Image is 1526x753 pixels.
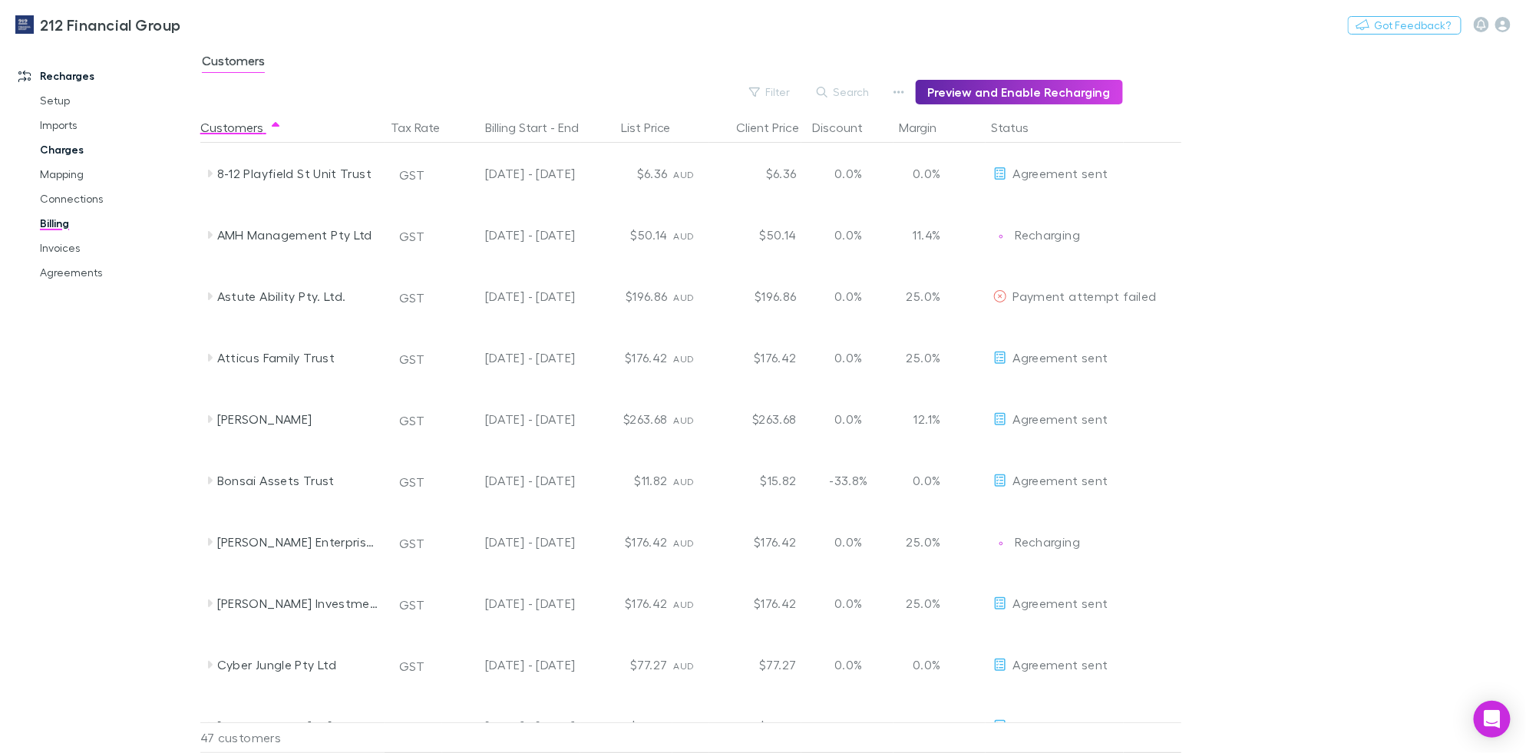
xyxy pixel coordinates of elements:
[1013,350,1108,365] span: Agreement sent
[217,450,380,511] div: Bonsai Assets Trust
[582,327,674,388] div: $176.42
[711,388,803,450] div: $263.68
[803,388,895,450] div: 0.0%
[916,80,1123,104] button: Preview and Enable Recharging
[901,717,941,735] p: 0.0%
[200,450,1189,511] div: Bonsai Assets TrustGST[DATE] - [DATE]$11.82AUD$15.82-33.8%0.0%EditAgreement sent
[392,347,431,372] button: GST
[582,266,674,327] div: $196.86
[737,112,818,143] div: Client Price
[582,573,674,634] div: $176.42
[711,450,803,511] div: $15.82
[993,536,1009,551] img: Recharging
[674,292,695,303] span: AUD
[711,266,803,327] div: $196.86
[809,83,879,101] button: Search
[200,143,1189,204] div: 8-12 Playfield St Unit TrustGST[DATE] - [DATE]$6.36AUD$6.360.0%0.0%EditAgreement sent
[742,83,800,101] button: Filter
[450,573,576,634] div: [DATE] - [DATE]
[15,15,34,34] img: 212 Financial Group's Logo
[25,137,208,162] a: Charges
[25,162,208,187] a: Mapping
[582,143,674,204] div: $6.36
[392,286,431,310] button: GST
[803,511,895,573] div: 0.0%
[582,450,674,511] div: $11.82
[1013,657,1108,672] span: Agreement sent
[450,266,576,327] div: [DATE] - [DATE]
[674,537,695,549] span: AUD
[711,143,803,204] div: $6.36
[674,660,695,672] span: AUD
[485,112,597,143] button: Billing Start - End
[200,634,1189,695] div: Cyber Jungle Pty LtdGST[DATE] - [DATE]$77.27AUD$77.270.0%0.0%EditAgreement sent
[450,388,576,450] div: [DATE] - [DATE]
[392,408,431,433] button: GST
[674,722,695,733] span: AUD
[711,204,803,266] div: $50.14
[392,715,431,740] button: GST
[1013,166,1108,180] span: Agreement sent
[6,6,190,43] a: 212 Financial Group
[450,450,576,511] div: [DATE] - [DATE]
[450,143,576,204] div: [DATE] - [DATE]
[202,53,265,73] span: Customers
[25,236,208,260] a: Invoices
[711,634,803,695] div: $77.27
[25,88,208,113] a: Setup
[901,471,941,490] p: 0.0%
[993,229,1009,244] img: Recharging
[1016,534,1081,549] span: Recharging
[711,573,803,634] div: $176.42
[200,112,282,143] button: Customers
[674,599,695,610] span: AUD
[1348,16,1462,35] button: Got Feedback?
[392,593,431,617] button: GST
[900,112,956,143] button: Margin
[392,654,431,679] button: GST
[217,634,380,695] div: Cyber Jungle Pty Ltd
[674,169,695,180] span: AUD
[803,573,895,634] div: 0.0%
[450,327,576,388] div: [DATE] - [DATE]
[1013,411,1108,426] span: Agreement sent
[901,410,941,428] p: 12.1%
[200,573,1189,634] div: [PERSON_NAME] Investments Pty LtdGST[DATE] - [DATE]$176.42AUD$176.420.0%25.0%EditAgreement sent
[392,531,431,556] button: GST
[25,187,208,211] a: Connections
[217,143,380,204] div: 8-12 Playfield St Unit Trust
[711,511,803,573] div: $176.42
[200,388,1189,450] div: [PERSON_NAME]GST[DATE] - [DATE]$263.68AUD$263.680.0%12.1%EditAgreement sent
[803,143,895,204] div: 0.0%
[901,348,941,367] p: 25.0%
[1013,289,1157,303] span: Payment attempt failed
[450,634,576,695] div: [DATE] - [DATE]
[711,327,803,388] div: $176.42
[674,476,695,487] span: AUD
[803,450,895,511] div: -33.8%
[1016,227,1081,242] span: Recharging
[392,224,431,249] button: GST
[813,112,882,143] div: Discount
[621,112,689,143] button: List Price
[391,112,458,143] button: Tax Rate
[217,327,380,388] div: Atticus Family Trust
[200,266,1189,327] div: Astute Ability Pty. Ltd.GST[DATE] - [DATE]$196.86AUD$196.860.0%25.0%EditPayment attempt failed
[217,511,380,573] div: [PERSON_NAME] Enterprises Pty Ltd
[582,634,674,695] div: $77.27
[25,211,208,236] a: Billing
[674,230,695,242] span: AUD
[674,353,695,365] span: AUD
[803,204,895,266] div: 0.0%
[450,511,576,573] div: [DATE] - [DATE]
[200,722,385,753] div: 47 customers
[901,287,941,305] p: 25.0%
[582,388,674,450] div: $263.68
[217,573,380,634] div: [PERSON_NAME] Investments Pty Ltd
[200,327,1189,388] div: Atticus Family TrustGST[DATE] - [DATE]$176.42AUD$176.420.0%25.0%EditAgreement sent
[217,204,380,266] div: AMH Management Pty Ltd
[992,112,1048,143] button: Status
[901,656,941,674] p: 0.0%
[582,511,674,573] div: $176.42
